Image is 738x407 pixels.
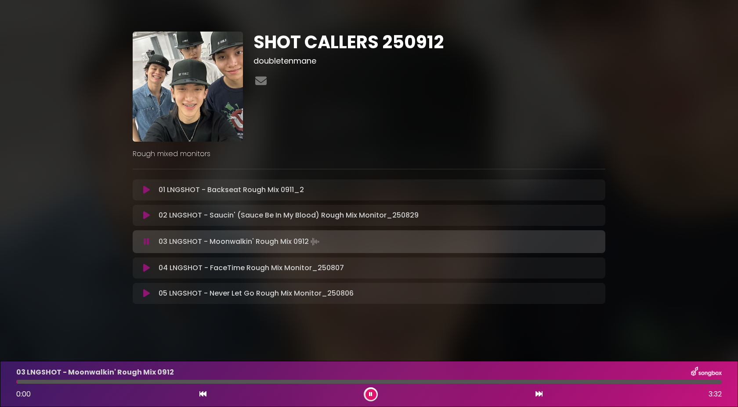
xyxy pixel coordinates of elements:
[159,210,419,221] p: 02 LNGSHOT - Saucin' (Sauce Be In My Blood) Rough Mix Monitor_250829
[133,149,605,159] p: Rough mixed monitors
[253,56,605,66] h3: doubletenmane
[159,263,344,273] p: 04 LNGSHOT - FaceTime Rough Mix Monitor_250807
[133,32,243,142] img: EhfZEEfJT4ehH6TTm04u
[159,236,321,248] p: 03 LNGSHOT - Moonwalkin' Rough Mix 0912
[159,185,304,195] p: 01 LNGSHOT - Backseat Rough Mix 0911_2
[253,32,605,53] h1: SHOT CALLERS 250912
[309,236,321,248] img: waveform4.gif
[159,288,354,299] p: 05 LNGSHOT - Never Let Go Rough Mix Monitor_250806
